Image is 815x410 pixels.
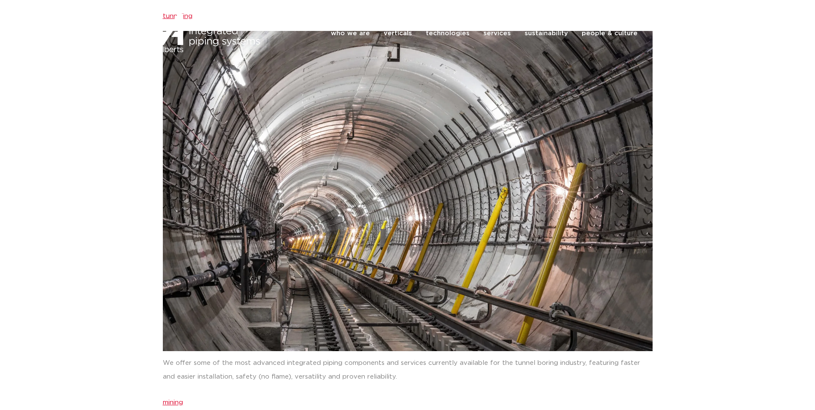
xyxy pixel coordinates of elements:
[483,16,511,51] a: services
[582,16,638,51] a: people & culture
[384,16,412,51] a: verticals
[426,16,470,51] a: technologies
[163,399,183,406] a: mining
[163,356,653,384] p: We offer some of the most advanced integrated piping components and services currently available ...
[331,16,370,51] a: who we are
[331,16,638,51] nav: Menu
[525,16,568,51] a: sustainability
